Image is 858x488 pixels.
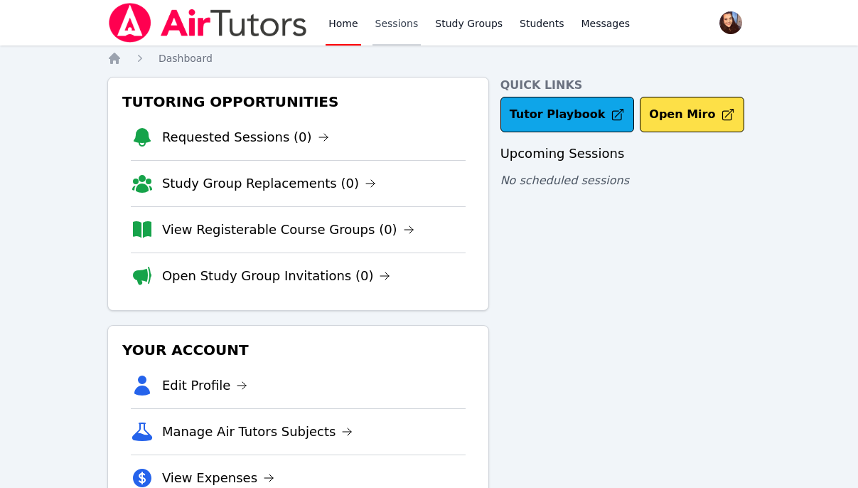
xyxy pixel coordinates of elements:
img: Air Tutors [107,3,309,43]
a: Edit Profile [162,376,248,396]
span: No scheduled sessions [500,174,629,187]
a: Open Study Group Invitations (0) [162,266,391,286]
h3: Tutoring Opportunities [119,89,477,115]
a: Tutor Playbook [500,97,635,132]
a: View Expenses [162,468,274,488]
h3: Your Account [119,337,477,363]
a: Dashboard [159,51,213,65]
h3: Upcoming Sessions [500,144,751,164]
a: Study Group Replacements (0) [162,174,376,193]
span: Dashboard [159,53,213,64]
a: Requested Sessions (0) [162,127,329,147]
span: Messages [581,16,631,31]
a: Manage Air Tutors Subjects [162,422,353,442]
nav: Breadcrumb [107,51,751,65]
button: Open Miro [640,97,744,132]
h4: Quick Links [500,77,751,94]
a: View Registerable Course Groups (0) [162,220,414,240]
